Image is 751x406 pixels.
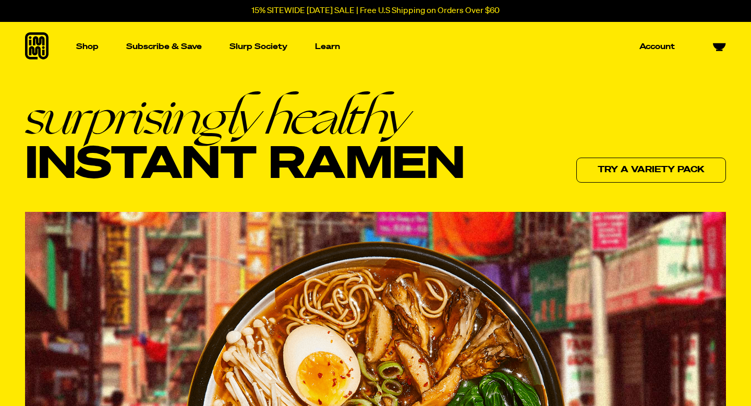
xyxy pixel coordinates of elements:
[126,43,202,51] p: Subscribe & Save
[251,6,500,16] p: 15% SITEWIDE [DATE] SALE | Free U.S Shipping on Orders Over $60
[229,43,287,51] p: Slurp Society
[311,22,344,71] a: Learn
[225,39,292,55] a: Slurp Society
[72,22,679,71] nav: Main navigation
[25,92,465,190] h1: Instant Ramen
[122,39,206,55] a: Subscribe & Save
[576,158,726,183] a: Try a variety pack
[25,92,465,141] em: surprisingly healthy
[315,43,340,51] p: Learn
[635,39,679,55] a: Account
[72,22,103,71] a: Shop
[76,43,99,51] p: Shop
[639,43,675,51] p: Account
